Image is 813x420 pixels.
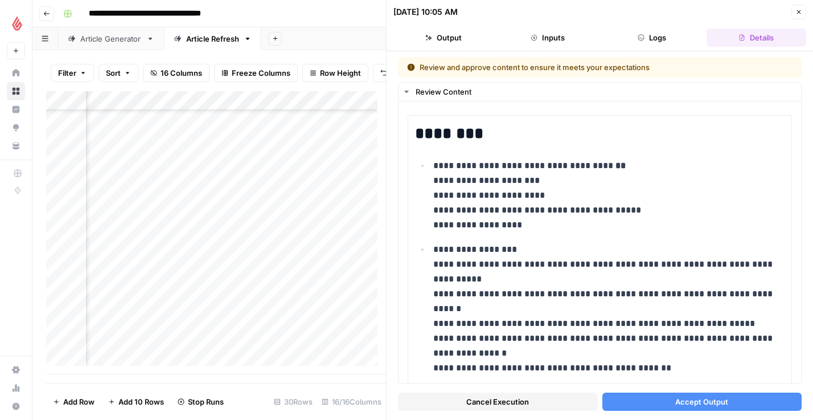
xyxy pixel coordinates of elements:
[7,379,25,397] a: Usage
[46,393,101,411] button: Add Row
[269,393,317,411] div: 30 Rows
[7,13,27,34] img: Lightspeed Logo
[58,67,76,79] span: Filter
[80,33,142,44] div: Article Generator
[7,397,25,415] button: Help + Support
[143,64,210,82] button: 16 Columns
[707,28,806,47] button: Details
[171,393,231,411] button: Stop Runs
[7,100,25,119] a: Insights
[498,28,597,47] button: Inputs
[58,27,164,50] a: Article Generator
[317,393,386,411] div: 16/16 Columns
[106,67,121,79] span: Sort
[214,64,298,82] button: Freeze Columns
[393,6,458,18] div: [DATE] 10:05 AM
[7,361,25,379] a: Settings
[7,119,25,137] a: Opportunities
[602,393,802,411] button: Accept Output
[398,393,598,411] button: Cancel Execution
[675,396,728,407] span: Accept Output
[51,64,94,82] button: Filter
[186,33,239,44] div: Article Refresh
[7,9,25,38] button: Workspace: Lightspeed
[393,28,493,47] button: Output
[302,64,368,82] button: Row Height
[98,64,138,82] button: Sort
[118,396,164,407] span: Add 10 Rows
[320,67,361,79] span: Row Height
[602,28,702,47] button: Logs
[416,86,794,97] div: Review Content
[407,62,721,73] div: Review and approve content to ensure it meets your expectations
[164,27,261,50] a: Article Refresh
[101,393,171,411] button: Add 10 Rows
[7,82,25,100] a: Browse
[232,67,290,79] span: Freeze Columns
[63,396,95,407] span: Add Row
[7,137,25,155] a: Your Data
[466,396,529,407] span: Cancel Execution
[7,64,25,82] a: Home
[399,83,801,101] button: Review Content
[161,67,202,79] span: 16 Columns
[188,396,224,407] span: Stop Runs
